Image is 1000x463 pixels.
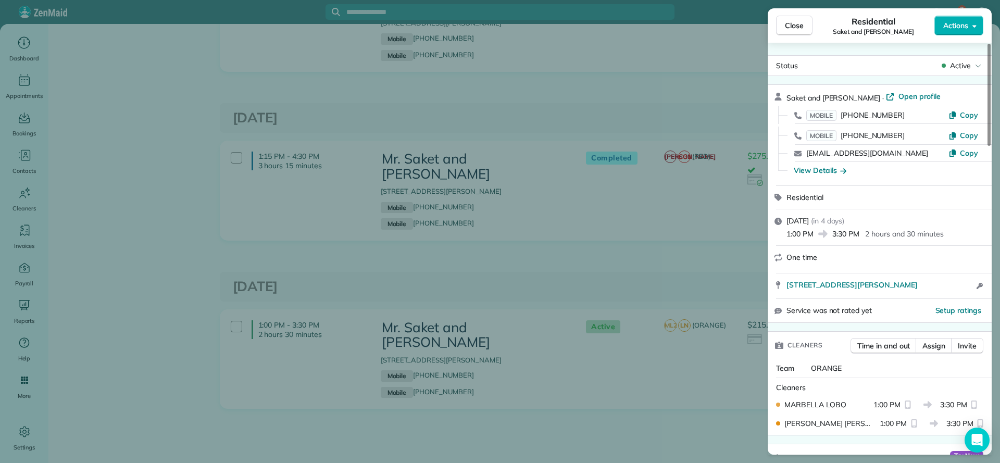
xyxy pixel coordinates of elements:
[880,94,886,102] span: ·
[786,280,973,290] a: [STREET_ADDRESS][PERSON_NAME]
[960,148,978,158] span: Copy
[833,28,914,36] span: Saket and [PERSON_NAME]
[786,193,823,202] span: Residential
[786,229,814,239] span: 1:00 PM
[948,110,978,120] button: Copy
[776,61,798,70] span: Status
[806,110,836,121] span: MOBILE
[865,229,943,239] p: 2 hours and 30 minutes
[960,110,978,120] span: Copy
[776,383,806,392] span: Cleaners
[922,341,945,351] span: Assign
[857,341,910,351] span: Time in and out
[841,131,905,140] span: [PHONE_NUMBER]
[916,338,952,354] button: Assign
[806,110,905,120] a: MOBILE[PHONE_NUMBER]
[951,338,983,354] button: Invite
[898,91,941,102] span: Open profile
[950,60,971,71] span: Active
[935,306,982,315] span: Setup ratings
[787,340,822,351] span: Cleaners
[806,148,928,158] a: [EMAIL_ADDRESS][DOMAIN_NAME]
[948,130,978,141] button: Copy
[886,91,941,102] a: Open profile
[973,280,985,292] button: Open access information
[958,341,977,351] span: Invite
[832,229,859,239] span: 3:30 PM
[776,16,813,35] button: Close
[785,20,804,31] span: Close
[852,15,896,28] span: Residential
[851,338,917,354] button: Time in and out
[880,418,907,429] span: 1:00 PM
[786,93,880,103] span: Saket and [PERSON_NAME]
[940,399,967,410] span: 3:30 PM
[787,453,824,463] span: Checklist
[811,216,845,226] span: ( in 4 days )
[784,399,846,410] span: MARBELLA LOBO
[965,428,990,453] div: Open Intercom Messenger
[786,305,872,316] span: Service was not rated yet
[786,280,918,290] span: [STREET_ADDRESS][PERSON_NAME]
[943,20,968,31] span: Actions
[873,399,901,410] span: 1:00 PM
[806,130,905,141] a: MOBILE[PHONE_NUMBER]
[776,364,794,373] span: Team
[960,131,978,140] span: Copy
[811,364,842,373] span: ORANGE
[786,253,817,262] span: One time
[794,165,846,176] button: View Details
[946,418,973,429] span: 3:30 PM
[806,130,836,141] span: MOBILE
[786,216,809,226] span: [DATE]
[948,148,978,158] button: Copy
[841,110,905,120] span: [PHONE_NUMBER]
[935,305,982,316] button: Setup ratings
[784,418,876,429] span: [PERSON_NAME] [PERSON_NAME]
